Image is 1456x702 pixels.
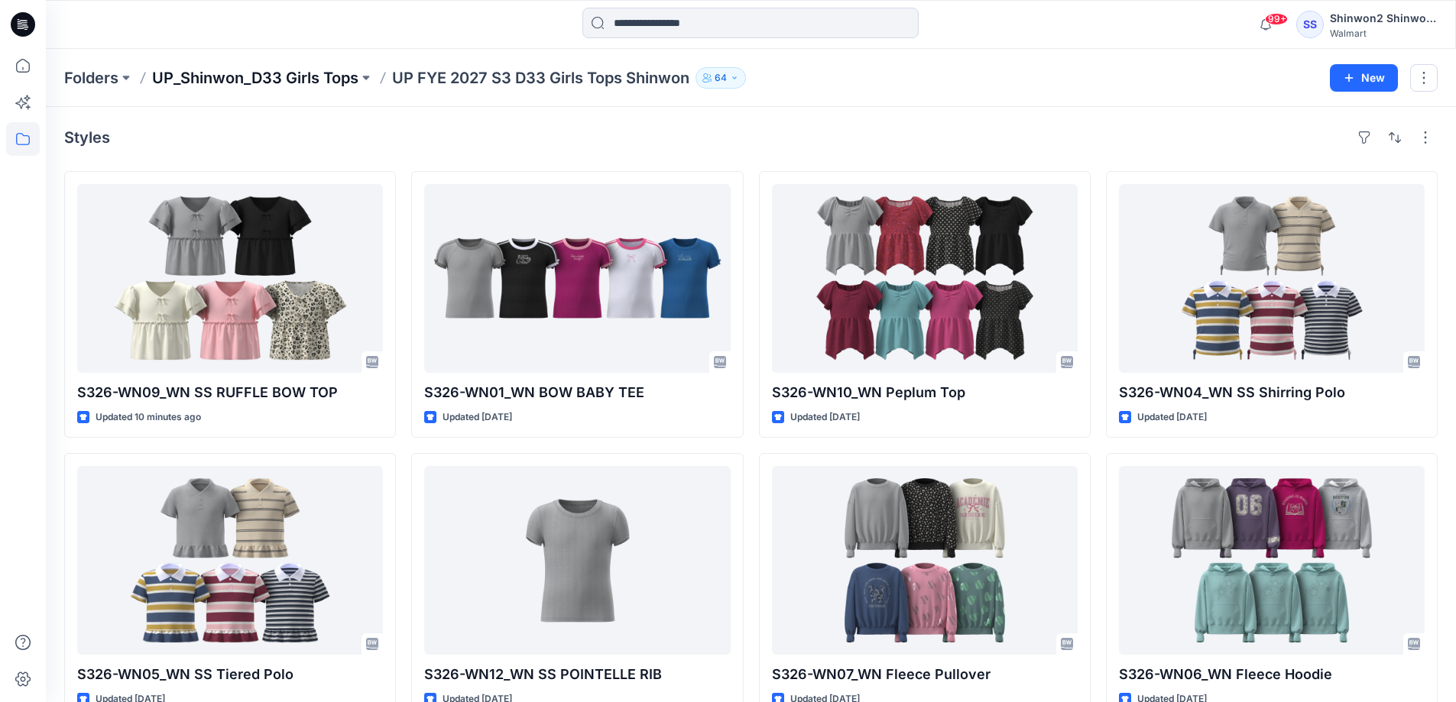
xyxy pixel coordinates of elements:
[1296,11,1324,38] div: SS
[424,382,730,403] p: S326-WN01_WN BOW BABY TEE
[696,67,746,89] button: 64
[772,664,1078,685] p: S326-WN07_WN Fleece Pullover
[64,128,110,147] h4: Styles
[424,184,730,373] a: S326-WN01_WN BOW BABY TEE
[64,67,118,89] a: Folders
[772,382,1078,403] p: S326-WN10_WN Peplum Top
[77,664,383,685] p: S326-WN05_WN SS Tiered Polo
[772,184,1078,373] a: S326-WN10_WN Peplum Top
[1119,382,1425,403] p: S326-WN04_WN SS Shirring Polo
[790,409,860,425] p: Updated [DATE]
[392,67,689,89] p: UP FYE 2027 S3 D33 Girls Tops Shinwon
[77,466,383,655] a: S326-WN05_WN SS Tiered Polo
[1330,27,1437,39] div: Walmart
[424,664,730,685] p: S326-WN12_WN SS POINTELLE RIB
[1119,664,1425,685] p: S326-WN06_WN Fleece Hoodie
[715,70,727,86] p: 64
[77,382,383,403] p: S326-WN09_WN SS RUFFLE BOW TOP
[1265,13,1288,25] span: 99+
[1330,64,1398,92] button: New
[96,409,201,425] p: Updated 10 minutes ago
[1119,184,1425,373] a: S326-WN04_WN SS Shirring Polo
[1330,9,1437,27] div: Shinwon2 Shinwon2
[1137,409,1207,425] p: Updated [DATE]
[424,466,730,655] a: S326-WN12_WN SS POINTELLE RIB
[77,184,383,373] a: S326-WN09_WN SS RUFFLE BOW TOP
[772,466,1078,655] a: S326-WN07_WN Fleece Pullover
[443,409,512,425] p: Updated [DATE]
[152,67,358,89] a: UP_Shinwon_D33 Girls Tops
[1119,466,1425,655] a: S326-WN06_WN Fleece Hoodie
